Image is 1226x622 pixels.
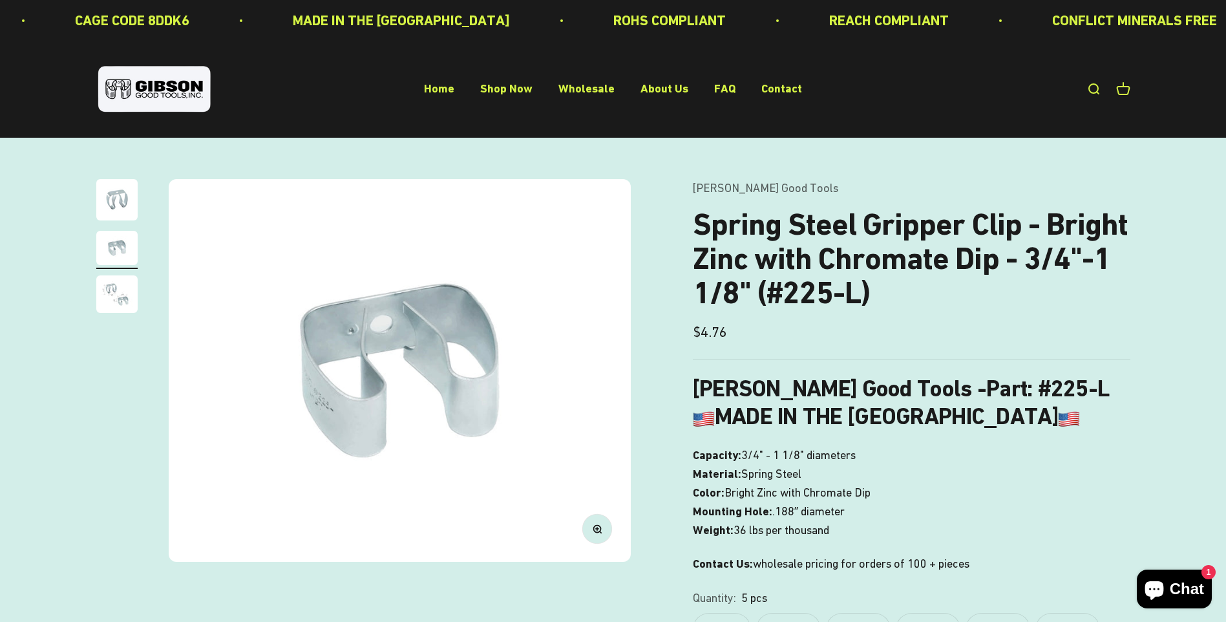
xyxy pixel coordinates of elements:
[693,467,741,480] b: Material:
[96,179,138,220] img: Gripper clip, made & shipped from the USA!
[640,82,688,96] a: About Us
[693,486,724,499] b: Color:
[96,231,138,265] img: close up of a spring steel gripper clip, tool clip, durable, secure holding, Excellent corrosion ...
[693,375,1027,402] b: [PERSON_NAME] Good Tools -
[693,446,1130,539] p: 3/4" - 1 1/8" diameters
[693,403,1080,430] b: MADE IN THE [GEOGRAPHIC_DATA]
[558,82,615,96] a: Wholesale
[613,9,726,32] p: ROHS COMPLIANT
[693,504,772,518] b: Mounting Hole:
[714,82,735,96] a: FAQ
[693,321,727,343] sale-price: $4.76
[1133,570,1216,612] inbox-online-store-chat: Shopify online store chat
[693,555,1130,574] p: wholesale pricing for orders of 100 + pieces
[741,589,767,608] variant-option-value: 5 pcs
[96,275,138,317] button: Go to item 3
[96,179,138,224] button: Go to item 1
[96,231,138,269] button: Go to item 2
[96,275,138,313] img: close up of a spring steel gripper clip, tool clip, durable, secure holding, Excellent corrosion ...
[693,523,734,537] b: Weight:
[693,589,736,608] legend: Quantity:
[293,9,510,32] p: MADE IN THE [GEOGRAPHIC_DATA]
[986,375,1027,402] span: Part
[169,179,631,563] img: close up of a spring steel gripper clip, tool clip, durable, secure holding, Excellent corrosion ...
[75,9,189,32] p: CAGE CODE 8DDK6
[829,9,949,32] p: REACH COMPLIANT
[1027,375,1109,402] b: : #225-L
[734,521,829,540] span: 36 lbs per thousand
[772,502,845,521] span: .188″ diameter
[693,208,1130,310] h1: Spring Steel Gripper Clip - Bright Zinc with Chromate Dip - 3/4"-1 1/8" (#225-L)
[693,557,753,570] strong: Contact Us:
[724,484,871,502] span: Bright Zinc with Chromate Dip
[1052,9,1217,32] p: CONFLICT MINERALS FREE
[693,181,838,195] a: [PERSON_NAME] Good Tools
[741,465,801,484] span: Spring Steel
[761,82,802,96] a: Contact
[480,82,533,96] a: Shop Now
[424,82,454,96] a: Home
[693,448,741,462] b: Capacity:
